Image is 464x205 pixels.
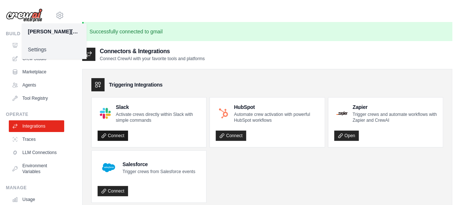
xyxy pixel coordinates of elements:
img: Logo [6,8,43,22]
p: Successfully connected to gmail [82,22,452,41]
div: Manage [6,185,64,191]
h4: HubSpot [234,103,319,111]
a: Crew Studio [9,53,64,65]
iframe: Chat Widget [427,170,464,205]
div: Operate [6,111,64,117]
p: Automate crew activation with powerful HubSpot workflows [234,111,319,123]
a: Traces [9,133,64,145]
a: Agents [9,79,64,91]
h4: Slack [116,103,201,111]
img: Salesforce Logo [100,159,117,176]
a: Connect [98,131,128,141]
h3: Triggering Integrations [109,81,162,88]
p: Trigger crews and automate workflows with Zapier and CrewAI [352,111,437,123]
p: Connect CrewAI with your favorite tools and platforms [100,56,205,62]
h2: Connectors & Integrations [100,47,205,56]
p: Activate crews directly within Slack with simple commands [116,111,201,123]
p: Trigger crews from Salesforce events [123,169,195,175]
a: Connect [216,131,246,141]
a: Settings [22,43,87,56]
div: [PERSON_NAME][EMAIL_ADDRESS][DOMAIN_NAME] [28,28,81,35]
img: Zapier Logo [336,111,347,116]
a: LLM Connections [9,147,64,158]
a: Open [334,131,359,141]
img: HubSpot Logo [218,108,229,118]
div: Build [6,31,64,37]
a: Connect [98,186,128,196]
img: Slack Logo [100,108,111,119]
h4: Zapier [352,103,437,111]
a: Tool Registry [9,92,64,104]
h4: Salesforce [123,161,195,168]
a: Integrations [9,120,64,132]
a: Environment Variables [9,160,64,177]
a: Automations [9,40,64,51]
a: Marketplace [9,66,64,78]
